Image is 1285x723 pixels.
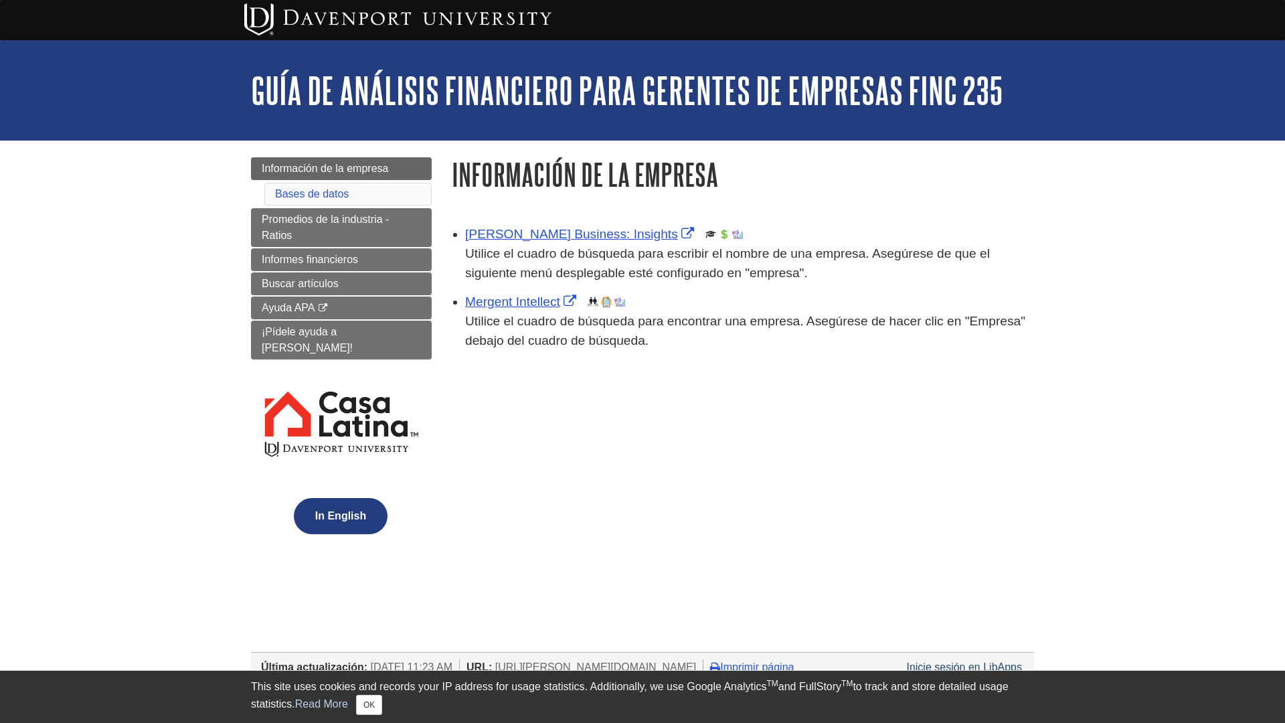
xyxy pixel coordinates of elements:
[452,157,1034,191] h1: Información de la empresa
[290,510,391,521] a: In English
[906,661,1022,673] a: Inicie sesión en LibApps
[465,244,1034,283] p: Utilice el cuadro de búsqueda para escribir el nombre de una empresa. Asegúrese de que el siguien...
[841,679,853,688] sup: TM
[601,297,612,307] img: Company Information
[710,661,720,672] i: Imprimir página
[251,157,432,180] a: Información de la empresa
[495,661,697,673] span: [URL][PERSON_NAME][DOMAIN_NAME]
[614,297,625,307] img: Industry Report
[262,326,353,353] span: ¡Pídele ayuda a [PERSON_NAME]!
[294,498,388,534] button: In English
[262,254,358,265] span: Informes financieros
[465,227,697,241] a: Link opens in new window
[251,321,432,359] a: ¡Pídele ayuda a [PERSON_NAME]!
[371,661,452,673] span: [DATE] 11:23 AM
[262,163,388,174] span: Información de la empresa
[465,312,1034,351] p: Utilice el cuadro de búsqueda para encontrar una empresa. Asegúrese de hacer clic en "Empresa" de...
[719,229,730,240] img: Financial Report
[465,295,580,309] a: Link opens in new window
[295,698,348,710] a: Read More
[262,302,315,313] span: Ayuda APA
[588,297,598,307] img: Demographics
[244,3,551,35] img: Davenport University
[262,214,389,241] span: Promedios de la industria - Ratios
[251,248,432,271] a: Informes financieros
[732,229,743,240] img: Industry Report
[466,661,492,673] span: URL:
[766,679,778,688] sup: TM
[251,679,1034,715] div: This site uses cookies and records your IP address for usage statistics. Additionally, we use Goo...
[251,157,432,557] div: Guide Page Menu
[705,229,716,240] img: Scholarly or Peer Reviewed
[251,272,432,295] a: Buscar artículos
[251,297,432,319] a: Ayuda APA
[710,661,794,673] a: Imprimir página
[356,695,382,715] button: Close
[251,208,432,247] a: Promedios de la industria - Ratios
[317,304,329,313] i: This link opens in a new window
[275,188,349,199] a: Bases de datos
[251,70,1003,111] a: Guía de análisis financiero para gerentes de empresas FINC 235
[261,661,367,673] span: Última actualización:
[262,278,339,289] span: Buscar artículos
